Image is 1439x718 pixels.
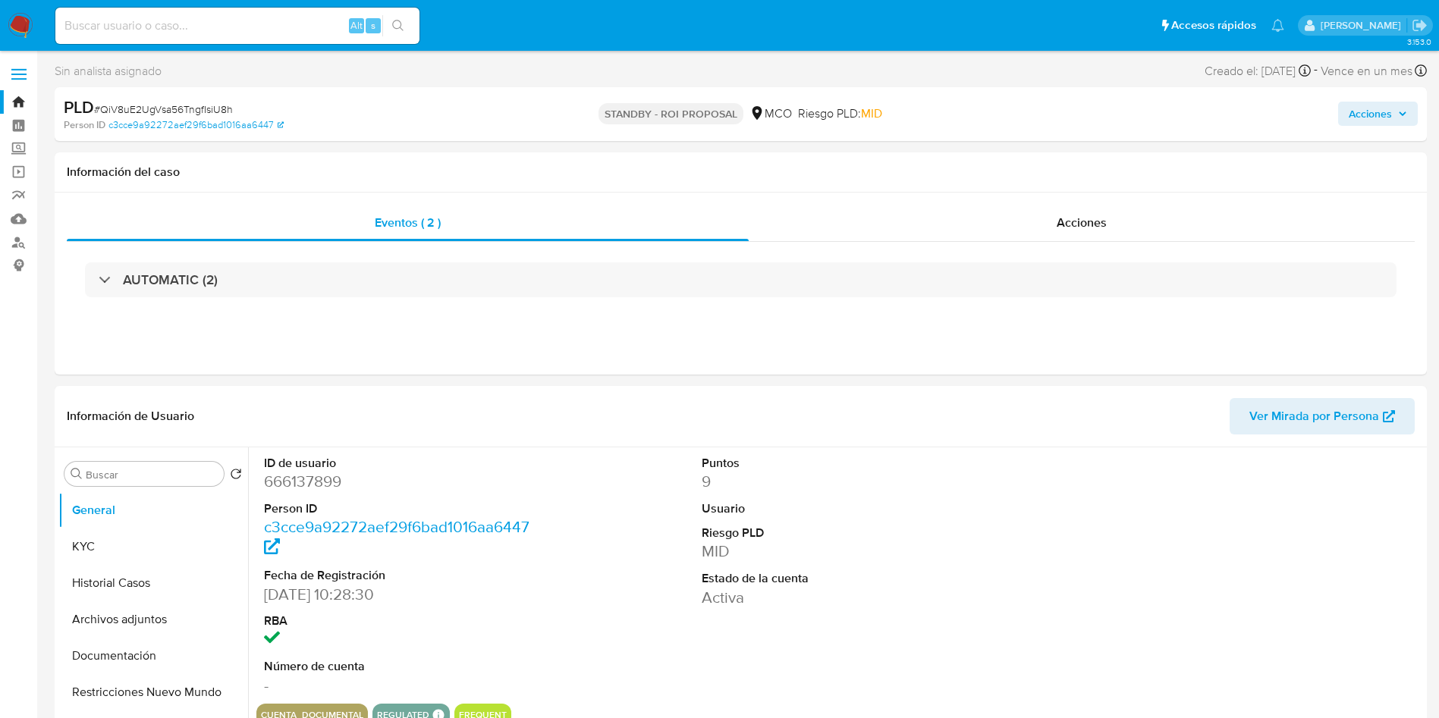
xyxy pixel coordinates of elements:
button: Volver al orden por defecto [230,468,242,484]
span: Acciones [1349,102,1392,126]
button: General [58,492,248,528]
span: s [371,18,375,33]
dt: Person ID [264,500,541,517]
p: damian.rodriguez@mercadolibre.com [1321,18,1406,33]
dt: Fecha de Registración [264,567,541,584]
button: Acciones [1338,102,1418,126]
span: # QiV8uE2UgVsa56TngfIsiU8h [94,102,233,117]
a: c3cce9a92272aef29f6bad1016aa6447 [264,516,529,559]
dd: - [264,675,541,696]
b: Person ID [64,118,105,132]
button: KYC [58,528,248,565]
div: Creado el: [DATE] [1205,61,1311,81]
dd: 666137899 [264,471,541,492]
h1: Información del caso [67,165,1415,180]
div: MCO [749,105,792,122]
button: search-icon [382,15,413,36]
span: Accesos rápidos [1171,17,1256,33]
span: Vence en un mes [1321,63,1412,80]
dd: MID [702,541,979,562]
a: Notificaciones [1271,19,1284,32]
dt: RBA [264,613,541,629]
input: Buscar usuario o caso... [55,16,419,36]
h3: AUTOMATIC (2) [123,271,218,288]
button: Archivos adjuntos [58,601,248,638]
h1: Información de Usuario [67,409,194,424]
dt: ID de usuario [264,455,541,472]
dt: Número de cuenta [264,658,541,675]
span: MID [861,105,882,122]
button: regulated [377,712,429,718]
dt: Riesgo PLD [702,525,979,541]
span: Acciones [1057,214,1107,231]
span: Eventos ( 2 ) [375,214,441,231]
button: Historial Casos [58,565,248,601]
button: Ver Mirada por Persona [1230,398,1415,434]
button: Buscar [71,468,83,480]
button: frequent [459,712,507,718]
dt: Usuario [702,500,979,517]
span: - [1314,61,1318,81]
dd: [DATE] 10:28:30 [264,584,541,605]
span: Sin analista asignado [55,63,162,80]
button: Restricciones Nuevo Mundo [58,674,248,710]
span: Alt [350,18,363,33]
b: PLD [64,95,94,119]
button: cuenta_documental [261,712,363,718]
dt: Puntos [702,455,979,472]
button: Documentación [58,638,248,674]
dd: Activa [702,587,979,608]
dd: 9 [702,471,979,492]
dt: Estado de la cuenta [702,570,979,587]
p: STANDBY - ROI PROPOSAL [599,103,743,124]
span: Riesgo PLD: [798,105,882,122]
div: AUTOMATIC (2) [85,262,1397,297]
input: Buscar [86,468,218,481]
span: Ver Mirada por Persona [1249,398,1379,434]
a: Salir [1412,17,1428,33]
a: c3cce9a92272aef29f6bad1016aa6447 [108,118,284,132]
